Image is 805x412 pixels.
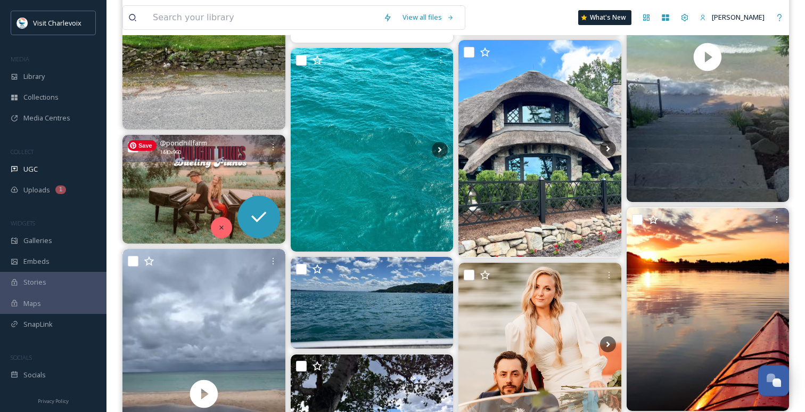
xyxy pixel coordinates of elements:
[11,219,35,227] span: WIDGETS
[147,6,378,29] input: Search your library
[38,394,69,407] a: Privacy Policy
[627,208,790,411] img: Du kayak sur le fleuve, ça te dit? Avec katabatik_aventure_charlevoix, tu pars directement de la ...
[578,10,631,25] a: What's New
[38,398,69,405] span: Privacy Policy
[11,148,34,156] span: COLLECT
[33,18,81,28] span: Visit Charlevoix
[122,135,285,244] img: ✨🎹 Twilight Tunes Dueling Pianos Tonight! 🎹✨ Join us from 5–8pm for an unforgettable evening with...
[23,298,41,309] span: Maps
[17,18,28,28] img: Visit-Charlevoix_Logo.jpg
[11,55,29,63] span: MEDIA
[23,256,50,266] span: Embeds
[758,365,789,396] button: Open Chat
[11,353,32,361] span: SOCIALS
[23,164,38,174] span: UGC
[160,138,207,148] span: @ pondhillfarm
[23,185,50,195] span: Uploads
[458,40,621,257] img: Thatch House (formerly Sunset Villa) #earlyoung #designer #1918 #mushroomhousesofcharlevoix mushr...
[23,370,46,380] span: Socials
[23,277,46,287] span: Stories
[128,140,157,151] span: Save
[291,257,454,349] img: Imagine seeing this breathtaking view with a boat rental from us! We are available 7 days a week ...
[23,236,52,246] span: Galleries
[23,319,53,329] span: SnapLink
[397,7,459,28] a: View all files
[160,149,181,156] span: 1440 x 960
[694,7,770,28] a: [PERSON_NAME]
[55,185,66,194] div: 1
[23,92,59,102] span: Collections
[291,48,454,252] img: Look familiar? Lake Michigan nailed our teal stain shade 🎨 #lakeart #ingrain #lakemichigan #great...
[23,113,70,123] span: Media Centres
[712,12,765,22] span: [PERSON_NAME]
[23,71,45,82] span: Library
